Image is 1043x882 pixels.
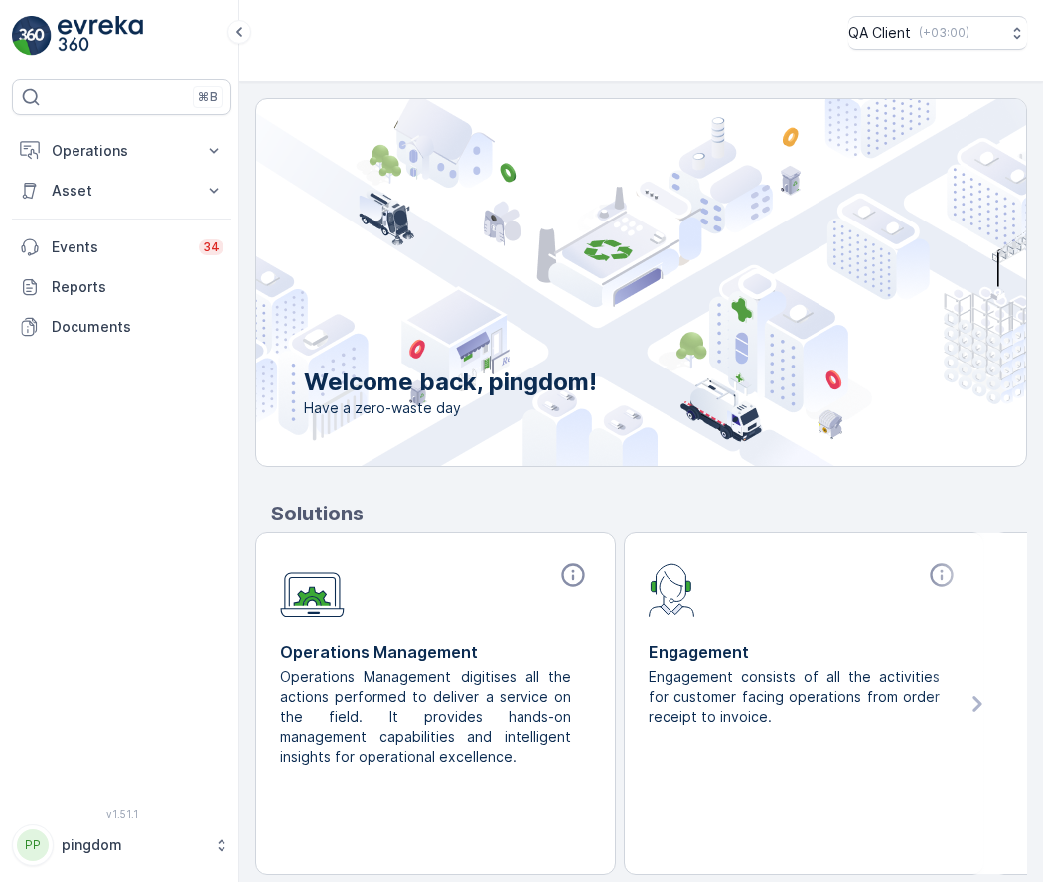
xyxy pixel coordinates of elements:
a: Reports [12,267,231,307]
img: logo [12,16,52,56]
p: Engagement [649,640,960,663]
p: pingdom [62,835,204,855]
a: Events34 [12,227,231,267]
button: PPpingdom [12,824,231,866]
img: module-icon [280,561,345,618]
p: Asset [52,181,192,201]
a: Documents [12,307,231,347]
p: Solutions [271,499,1027,528]
p: QA Client [848,23,911,43]
p: Engagement consists of all the activities for customer facing operations from order receipt to in... [649,667,944,727]
p: Events [52,237,187,257]
span: Have a zero-waste day [304,398,597,418]
p: Reports [52,277,223,297]
img: city illustration [167,99,1026,466]
span: v 1.51.1 [12,808,231,820]
button: QA Client(+03:00) [848,16,1027,50]
p: 34 [203,239,220,255]
img: logo_light-DOdMpM7g.png [58,16,143,56]
button: Operations [12,131,231,171]
p: Documents [52,317,223,337]
button: Asset [12,171,231,211]
p: Operations Management digitises all the actions performed to deliver a service on the field. It p... [280,667,575,767]
img: module-icon [649,561,695,617]
p: Welcome back, pingdom! [304,367,597,398]
p: ⌘B [198,89,218,105]
p: ( +03:00 ) [919,25,969,41]
p: Operations Management [280,640,591,663]
div: PP [17,829,49,861]
p: Operations [52,141,192,161]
